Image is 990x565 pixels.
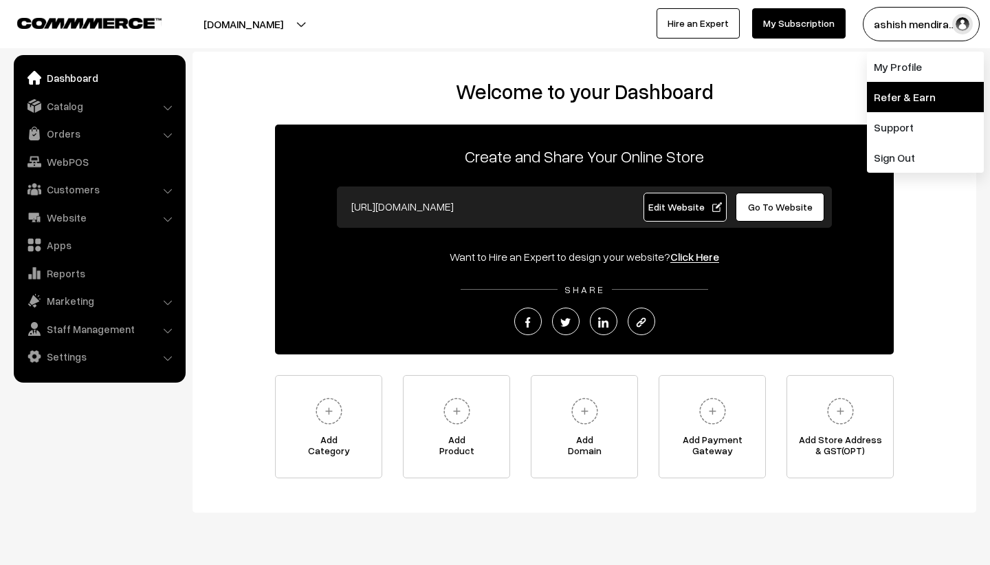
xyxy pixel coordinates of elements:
[787,434,893,462] span: Add Store Address & GST(OPT)
[403,375,510,478] a: AddProduct
[155,7,331,41] button: [DOMAIN_NAME]
[786,375,894,478] a: Add Store Address& GST(OPT)
[659,434,765,462] span: Add Payment Gateway
[17,177,181,202] a: Customers
[275,375,382,478] a: AddCategory
[822,392,859,430] img: plus.svg
[17,344,181,369] a: Settings
[17,65,181,90] a: Dashboard
[310,392,348,430] img: plus.svg
[17,94,181,118] a: Catalog
[404,434,509,462] span: Add Product
[17,317,181,341] a: Staff Management
[566,392,604,430] img: plus.svg
[17,121,181,146] a: Orders
[659,375,766,478] a: Add PaymentGateway
[867,112,984,142] a: Support
[952,14,973,34] img: user
[531,375,638,478] a: AddDomain
[438,392,476,430] img: plus.svg
[736,193,824,222] a: Go To Website
[531,434,637,462] span: Add Domain
[863,7,980,41] button: ashish mendira…
[206,79,962,104] h2: Welcome to your Dashboard
[867,82,984,112] a: Refer & Earn
[558,284,612,295] span: SHARE
[867,52,984,82] a: My Profile
[17,18,162,28] img: COMMMERCE
[17,233,181,257] a: Apps
[867,142,984,173] a: Sign Out
[748,201,813,213] span: Go To Website
[17,288,181,313] a: Marketing
[694,392,731,430] img: plus.svg
[275,144,894,169] p: Create and Share Your Online Store
[643,193,727,222] a: Edit Website
[752,8,846,39] a: My Subscription
[17,261,181,286] a: Reports
[275,248,894,265] div: Want to Hire an Expert to design your website?
[17,149,181,174] a: WebPOS
[648,201,722,213] span: Edit Website
[276,434,382,462] span: Add Category
[657,8,740,39] a: Hire an Expert
[17,14,137,30] a: COMMMERCE
[670,250,719,264] a: Click Here
[17,205,181,230] a: Website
